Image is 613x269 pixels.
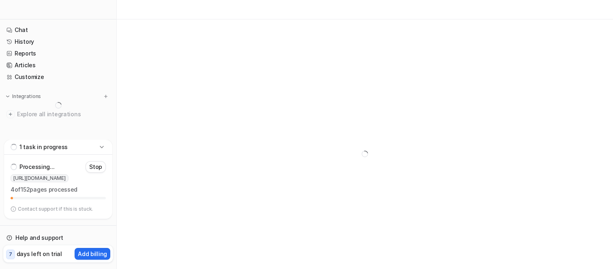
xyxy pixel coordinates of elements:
[86,161,106,173] button: Stop
[3,48,113,59] a: Reports
[11,174,69,182] span: [URL][DOMAIN_NAME]
[17,250,62,258] p: days left on trial
[89,163,102,171] p: Stop
[3,232,113,243] a: Help and support
[17,108,110,121] span: Explore all integrations
[3,24,113,36] a: Chat
[18,206,93,212] p: Contact support if this is stuck.
[75,248,110,260] button: Add billing
[5,94,11,99] img: expand menu
[12,93,41,100] p: Integrations
[3,71,113,83] a: Customize
[3,36,113,47] a: History
[103,94,109,99] img: menu_add.svg
[19,143,68,151] p: 1 task in progress
[19,163,54,171] p: Processing...
[3,109,113,120] a: Explore all integrations
[3,60,113,71] a: Articles
[3,92,43,100] button: Integrations
[9,251,12,258] p: 7
[78,250,107,258] p: Add billing
[11,186,106,194] p: 4 of 152 pages processed
[6,110,15,118] img: explore all integrations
